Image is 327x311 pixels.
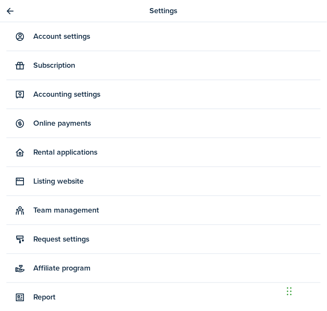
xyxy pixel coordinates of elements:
[6,225,321,253] a: Request settings
[6,80,321,109] a: Accounting settings
[284,270,327,311] iframe: Chat Widget
[6,196,321,225] a: Team management
[6,109,321,138] a: Online payments
[6,22,321,51] a: Account settings
[6,167,321,196] a: Listing website
[6,51,321,80] a: Subscription
[287,279,292,304] div: Drag
[6,138,321,167] a: Rental applications
[3,4,18,18] a: Go back
[150,5,178,17] panel-main-title: Settings
[6,254,321,282] a: Affiliate program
